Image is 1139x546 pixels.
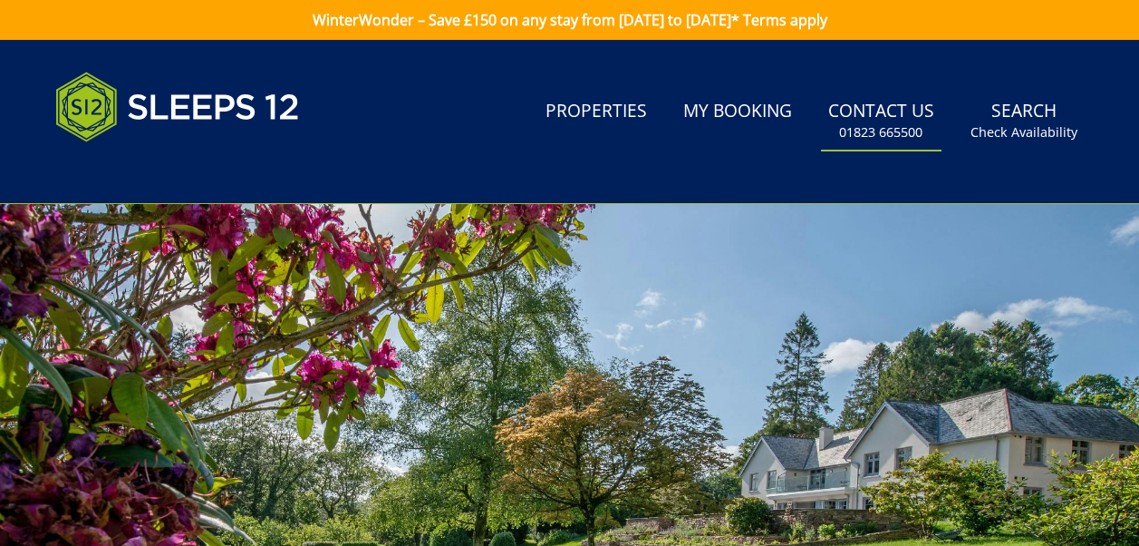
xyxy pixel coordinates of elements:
iframe: Customer reviews powered by Trustpilot [46,163,236,179]
a: Properties [538,92,654,132]
a: Contact Us01823 665500 [821,92,941,151]
small: 01823 665500 [839,123,922,141]
small: Check Availability [970,123,1077,141]
a: SearchCheck Availability [963,92,1085,151]
a: My Booking [676,92,799,132]
img: Sleeps 12 [55,62,300,152]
